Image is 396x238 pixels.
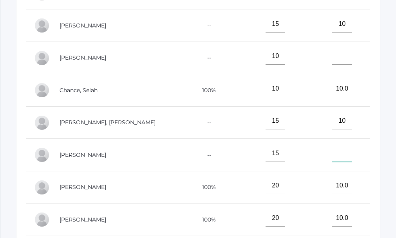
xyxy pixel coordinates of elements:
td: 100% [175,74,237,107]
a: [PERSON_NAME] [60,216,106,223]
div: Eva Carr [34,50,50,66]
div: Selah Chance [34,82,50,98]
td: 100% [175,203,237,236]
div: Presley Davenport [34,115,50,131]
div: Levi Erner [34,147,50,163]
a: [PERSON_NAME] [60,22,106,29]
div: Rachel Hayton [34,212,50,227]
td: -- [175,42,237,74]
div: Chase Farnes [34,180,50,195]
td: -- [175,9,237,42]
a: [PERSON_NAME] [60,54,106,61]
td: -- [175,106,237,139]
a: Chance, Selah [60,87,98,94]
a: [PERSON_NAME], [PERSON_NAME] [60,119,156,126]
td: 100% [175,171,237,203]
a: [PERSON_NAME] [60,151,106,158]
td: -- [175,139,237,171]
div: Gabby Brozek [34,18,50,33]
a: [PERSON_NAME] [60,183,106,191]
